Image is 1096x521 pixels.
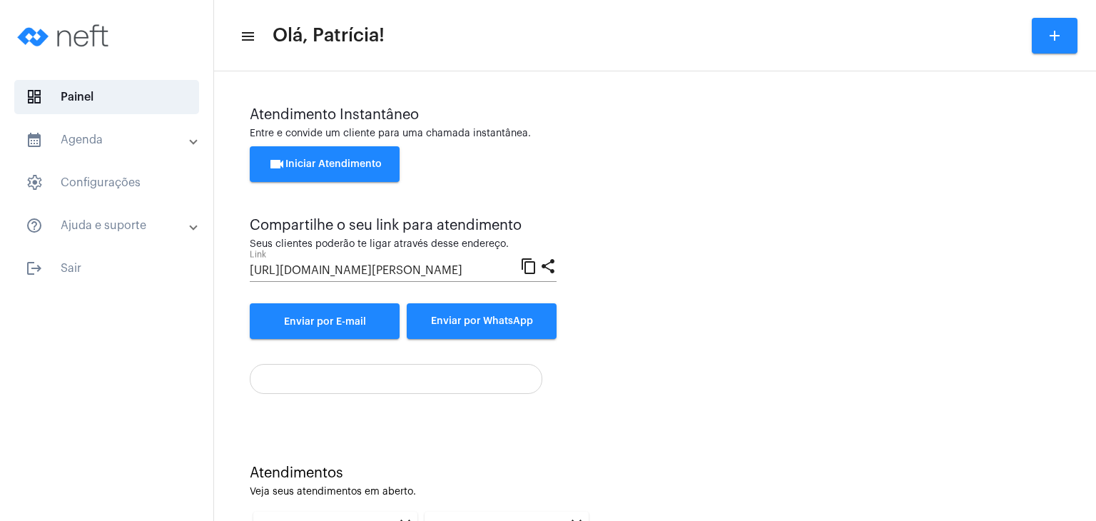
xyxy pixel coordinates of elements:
span: Painel [14,80,199,114]
mat-icon: sidenav icon [26,260,43,277]
div: Atendimento Instantâneo [250,107,1060,123]
div: Seus clientes poderão te ligar através desse endereço. [250,239,557,250]
button: Enviar por WhatsApp [407,303,557,339]
span: Iniciar Atendimento [268,159,382,169]
mat-panel-title: Agenda [26,131,191,148]
span: sidenav icon [26,88,43,106]
span: Configurações [14,166,199,200]
mat-icon: add [1046,27,1063,44]
span: sidenav icon [26,174,43,191]
mat-icon: content_copy [520,257,537,274]
span: Enviar por E-mail [284,317,366,327]
img: logo-neft-novo-2.png [11,7,118,64]
mat-icon: sidenav icon [26,217,43,234]
a: Enviar por E-mail [250,303,400,339]
mat-icon: sidenav icon [26,131,43,148]
div: Compartilhe o seu link para atendimento [250,218,557,233]
div: Atendimentos [250,465,1060,481]
div: Entre e convide um cliente para uma chamada instantânea. [250,128,1060,139]
div: Veja seus atendimentos em aberto. [250,487,1060,497]
mat-icon: share [539,257,557,274]
span: Enviar por WhatsApp [431,316,533,326]
span: Sair [14,251,199,285]
mat-expansion-panel-header: sidenav iconAgenda [9,123,213,157]
mat-icon: videocam [268,156,285,173]
mat-expansion-panel-header: sidenav iconAjuda e suporte [9,208,213,243]
mat-icon: sidenav icon [240,28,254,45]
button: Iniciar Atendimento [250,146,400,182]
span: Olá, Patrícia! [273,24,385,47]
mat-panel-title: Ajuda e suporte [26,217,191,234]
